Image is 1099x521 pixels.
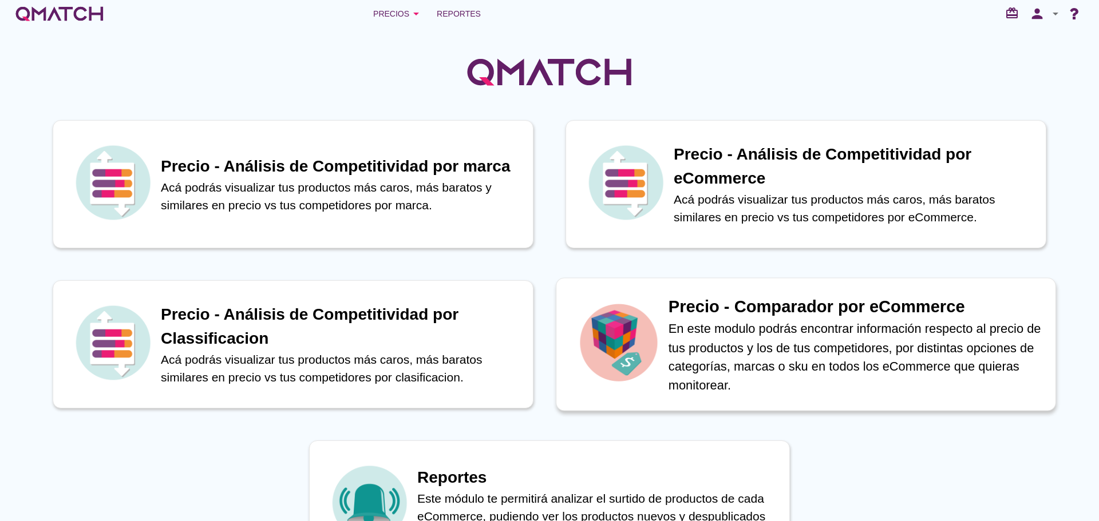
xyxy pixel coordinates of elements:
a: white-qmatch-logo [14,2,105,25]
div: Precios [373,7,423,21]
i: arrow_drop_down [1049,7,1062,21]
span: Reportes [437,7,481,21]
a: iconPrecio - Análisis de Competitividad por ClassificacionAcá podrás visualizar tus productos más... [37,280,549,408]
h1: Reportes [417,466,778,490]
h1: Precio - Análisis de Competitividad por Classificacion [161,303,521,351]
i: arrow_drop_down [409,7,423,21]
img: QMatchLogo [464,43,635,101]
a: iconPrecio - Análisis de Competitividad por marcaAcá podrás visualizar tus productos más caros, m... [37,120,549,248]
img: icon [577,301,661,384]
p: Acá podrás visualizar tus productos más caros, más baratos y similares en precio vs tus competido... [161,178,521,214]
a: iconPrecio - Comparador por eCommerceEn este modulo podrás encontrar información respecto al prec... [549,280,1062,408]
p: Acá podrás visualizar tus productos más caros, más baratos similares en precio vs tus competidore... [161,351,521,387]
img: icon [586,142,666,222]
img: icon [73,303,153,383]
p: Acá podrás visualizar tus productos más caros, más baratos similares en precio vs tus competidore... [674,190,1034,226]
h1: Precio - Comparador por eCommerce [669,295,1043,320]
h1: Precio - Análisis de Competitividad por marca [161,154,521,178]
a: Reportes [432,2,485,25]
button: Precios [364,2,432,25]
i: redeem [1005,6,1023,20]
p: En este modulo podrás encontrar información respecto al precio de tus productos y los de tus comp... [669,319,1043,394]
img: icon [73,142,153,222]
a: iconPrecio - Análisis de Competitividad por eCommerceAcá podrás visualizar tus productos más caro... [549,120,1062,248]
i: person [1026,6,1049,22]
h1: Precio - Análisis de Competitividad por eCommerce [674,142,1034,190]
